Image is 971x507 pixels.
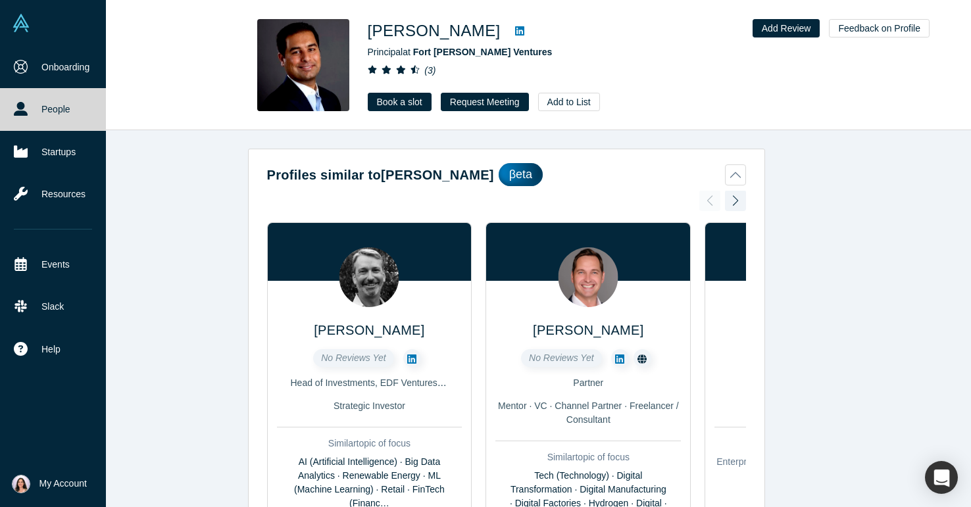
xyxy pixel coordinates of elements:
button: Request Meeting [441,93,529,111]
button: Profiles similar to[PERSON_NAME]βeta [267,163,746,186]
img: Anku Chahal's Account [12,475,30,493]
a: [PERSON_NAME] [314,323,424,337]
div: Mentor · VC · Channel Partner · Freelancer / Consultant [495,399,681,427]
button: Feedback on Profile [829,19,930,37]
span: My Account [39,477,87,491]
span: Head of Investments, EDF Ventures [GEOGRAPHIC_DATA] [291,377,536,388]
span: Enterprise · FinTech (Financial Technology) · Marketplaces [716,456,898,481]
span: Help [41,343,61,356]
button: Add to List [538,93,600,111]
img: Fred Cohagan's Profile Image [339,247,399,307]
div: VC [714,399,900,413]
i: ( 3 ) [424,65,436,76]
span: Partner [573,377,603,388]
span: No Reviews Yet [321,352,386,363]
img: Yannick Wilden's Profile Image [559,247,618,307]
div: Similar topic of focus [714,437,900,450]
div: Similar topic of focus [277,437,462,450]
a: Fort [PERSON_NAME] Ventures [413,47,553,57]
div: βeta [499,163,543,186]
button: My Account [12,475,87,493]
button: Add Review [753,19,820,37]
div: Strategic Investor [277,399,462,413]
img: Ratan Singh's Profile Image [257,19,349,111]
img: Alchemist Vault Logo [12,14,30,32]
span: Principal at [368,47,553,57]
h2: Profiles similar to [PERSON_NAME] [267,165,494,185]
h1: [PERSON_NAME] [368,19,501,43]
span: No Reviews Yet [529,352,594,363]
a: [PERSON_NAME] [533,323,643,337]
div: Similar topic of focus [495,450,681,464]
a: Book a slot [368,93,432,111]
